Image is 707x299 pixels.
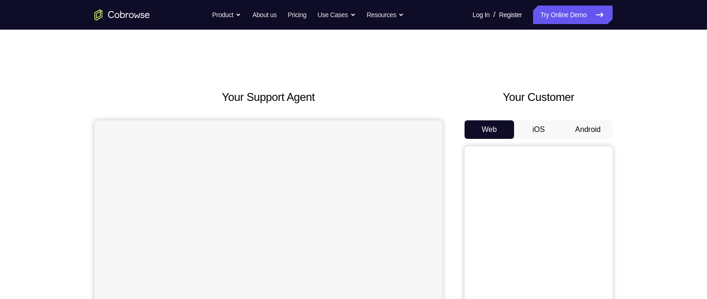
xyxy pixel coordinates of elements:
a: Try Online Demo [533,6,613,24]
button: Web [465,120,514,139]
button: Resources [367,6,404,24]
a: Register [499,6,522,24]
a: Pricing [288,6,306,24]
h2: Your Support Agent [94,89,442,106]
a: Log In [472,6,490,24]
button: iOS [514,120,564,139]
button: Use Cases [317,6,355,24]
button: Android [563,120,613,139]
button: Product [212,6,242,24]
a: About us [252,6,276,24]
a: Go to the home page [94,9,150,20]
h2: Your Customer [465,89,613,106]
span: / [493,9,495,20]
